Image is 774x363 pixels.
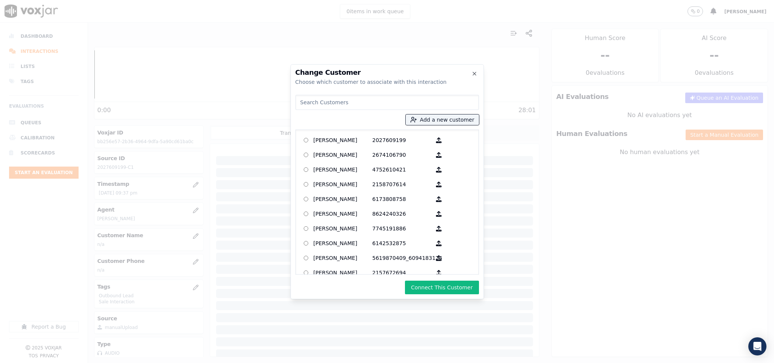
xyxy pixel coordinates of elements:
button: [PERSON_NAME] 5619870409_6094183124 [431,252,446,264]
button: [PERSON_NAME] 7745191886 [431,223,446,235]
input: [PERSON_NAME] 7745191886 [304,226,309,231]
p: [PERSON_NAME] [314,179,372,190]
p: [PERSON_NAME] [314,223,372,235]
input: [PERSON_NAME] 6142532875 [304,241,309,246]
input: Search Customers [295,95,479,110]
button: [PERSON_NAME] 2157672694 [431,267,446,279]
button: Add a new customer [406,114,479,125]
p: 5619870409_6094183124 [372,252,431,264]
input: [PERSON_NAME] 2158707614 [304,182,309,187]
p: [PERSON_NAME] [314,134,372,146]
input: [PERSON_NAME] 8624240326 [304,212,309,216]
p: 4752610421 [372,164,431,176]
p: 2157672694 [372,267,431,279]
input: [PERSON_NAME] 2157672694 [304,270,309,275]
button: [PERSON_NAME] 4752610421 [431,164,446,176]
p: 7745191886 [372,223,431,235]
input: [PERSON_NAME] 2674106790 [304,153,309,158]
button: [PERSON_NAME] 2027609199 [431,134,446,146]
input: [PERSON_NAME] 6173808758 [304,197,309,202]
p: 2674106790 [372,149,431,161]
input: [PERSON_NAME] 4752610421 [304,167,309,172]
button: [PERSON_NAME] 6173808758 [431,193,446,205]
p: 2158707614 [372,179,431,190]
h2: Change Customer [295,69,479,76]
p: [PERSON_NAME] [314,193,372,205]
button: [PERSON_NAME] 6142532875 [431,238,446,249]
p: [PERSON_NAME] [314,267,372,279]
p: [PERSON_NAME] [314,164,372,176]
button: [PERSON_NAME] 8624240326 [431,208,446,220]
p: [PERSON_NAME] [314,238,372,249]
p: [PERSON_NAME] [314,149,372,161]
div: Choose which customer to associate with this interaction [295,78,479,86]
input: [PERSON_NAME] 5619870409_6094183124 [304,256,309,261]
button: Connect This Customer [405,281,479,294]
p: 6142532875 [372,238,431,249]
p: [PERSON_NAME] [314,208,372,220]
p: [PERSON_NAME] [314,252,372,264]
button: [PERSON_NAME] 2158707614 [431,179,446,190]
p: 2027609199 [372,134,431,146]
p: 6173808758 [372,193,431,205]
div: Open Intercom Messenger [748,337,766,355]
p: 8624240326 [372,208,431,220]
button: [PERSON_NAME] 2674106790 [431,149,446,161]
input: [PERSON_NAME] 2027609199 [304,138,309,143]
